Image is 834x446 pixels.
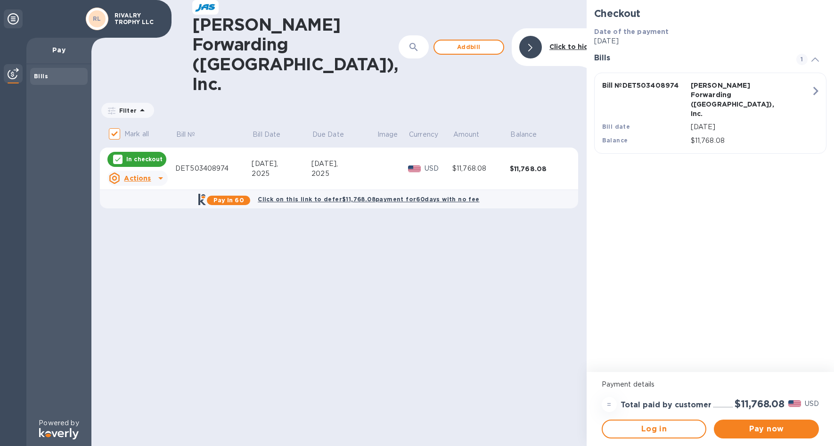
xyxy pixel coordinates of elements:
[691,81,776,118] p: [PERSON_NAME] Forwarding ([GEOGRAPHIC_DATA]), Inc.
[594,8,826,19] h2: Checkout
[602,420,707,438] button: Log in
[126,155,163,163] p: In checkout
[258,196,479,203] b: Click on this link to defer $11,768.08 payment for 60 days with no fee
[377,130,398,140] p: Image
[691,136,811,146] p: $11,768.08
[721,423,811,435] span: Pay now
[594,28,669,35] b: Date of the payment
[213,197,244,204] b: Pay in 60
[312,130,356,140] span: Due Date
[115,107,137,115] p: Filter
[124,174,151,182] u: Actions
[691,122,811,132] p: [DATE]
[252,159,311,169] div: [DATE],
[311,169,376,179] div: 2025
[453,130,492,140] span: Amount
[452,164,510,173] div: $11,768.08
[453,130,480,140] p: Amount
[788,400,801,407] img: USD
[510,130,549,140] span: Balance
[549,43,593,50] b: Click to hide
[408,165,421,172] img: USD
[510,164,567,173] div: $11,768.08
[34,45,84,55] p: Pay
[312,130,344,140] p: Due Date
[602,380,819,389] p: Payment details
[594,54,785,63] h3: Bills
[175,164,252,173] div: DET503408974
[714,420,819,438] button: Pay now
[442,41,496,53] span: Add bill
[594,36,826,46] p: [DATE]
[594,73,826,154] button: Bill №DET503408974[PERSON_NAME] Forwarding ([GEOGRAPHIC_DATA]), Inc.Bill date[DATE]Balance$11,768.08
[39,418,79,428] p: Powered by
[192,15,399,94] h1: [PERSON_NAME] Forwarding ([GEOGRAPHIC_DATA]), Inc.
[735,398,785,410] h2: $11,768.08
[124,129,149,139] p: Mark all
[34,73,48,80] b: Bills
[253,130,280,140] p: Bill Date
[433,40,504,55] button: Addbill
[610,423,698,435] span: Log in
[602,123,630,130] b: Bill date
[621,401,711,410] h3: Total paid by customer
[805,399,819,409] p: USD
[252,169,311,179] div: 2025
[425,164,452,173] p: USD
[176,130,208,140] span: Bill №
[93,15,101,22] b: RL
[176,130,196,140] p: Bill №
[311,159,376,169] div: [DATE],
[253,130,293,140] span: Bill Date
[409,130,438,140] p: Currency
[510,130,537,140] p: Balance
[796,54,808,65] span: 1
[114,12,162,25] p: RIVALRY TROPHY LLC
[602,137,628,144] b: Balance
[602,81,687,90] p: Bill № DET503408974
[602,397,617,412] div: =
[39,428,79,439] img: Logo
